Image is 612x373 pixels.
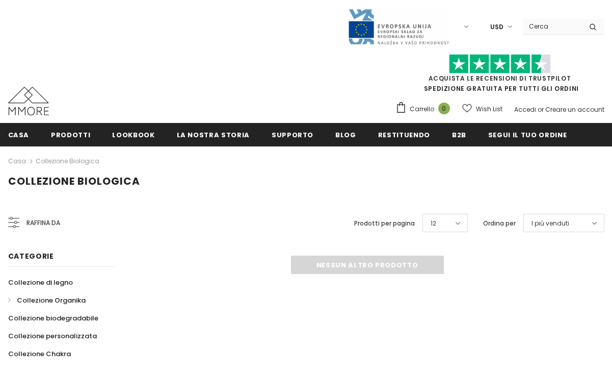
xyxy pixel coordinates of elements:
[354,218,415,229] label: Prodotti per pagina
[8,273,73,291] a: Collezione di legno
[488,123,567,146] a: Segui il tuo ordine
[8,313,98,323] span: Collezione biodegradabile
[335,130,356,140] span: Blog
[452,123,466,146] a: B2B
[177,130,250,140] span: La nostra storia
[545,105,604,114] a: Creare un account
[8,331,97,341] span: Collezione personalizzata
[378,123,430,146] a: Restituendo
[112,130,154,140] span: Lookbook
[17,295,86,305] span: Collezione Organika
[8,251,54,261] span: Categorie
[378,130,430,140] span: Restituendo
[514,105,536,114] a: Accedi
[36,157,99,165] a: Collezione biologica
[335,123,356,146] a: Blog
[8,309,98,327] a: Collezione biodegradabile
[51,130,90,140] span: Prodotti
[8,130,30,140] span: Casa
[272,130,313,140] span: supporto
[8,123,30,146] a: Casa
[410,104,434,114] span: Carrello
[8,87,49,115] img: Casi MMORE
[8,174,140,188] span: Collezione biologica
[348,8,449,45] img: Javni Razpis
[462,100,502,118] a: Wish List
[112,123,154,146] a: Lookbook
[431,218,436,229] span: 12
[483,218,516,229] label: Ordina per
[51,123,90,146] a: Prodotti
[523,19,581,34] input: Search Site
[429,74,571,83] a: Acquista le recensioni di TrustPilot
[8,155,26,167] a: Casa
[26,217,60,229] span: Raffina da
[452,130,466,140] span: B2B
[438,103,450,114] span: 0
[476,104,502,114] span: Wish List
[395,102,455,117] a: Carrello 0
[538,105,544,114] span: or
[395,59,604,93] span: SPEDIZIONE GRATUITA PER TUTTI GLI ORDINI
[8,291,86,309] a: Collezione Organika
[272,123,313,146] a: supporto
[8,349,71,359] span: Collezione Chakra
[490,22,503,32] span: USD
[348,22,449,31] a: Javni Razpis
[8,327,97,345] a: Collezione personalizzata
[488,130,567,140] span: Segui il tuo ordine
[531,218,569,229] span: I più venduti
[177,123,250,146] a: La nostra storia
[8,278,73,287] span: Collezione di legno
[449,54,551,74] img: Fidati di Pilot Stars
[8,345,71,363] a: Collezione Chakra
